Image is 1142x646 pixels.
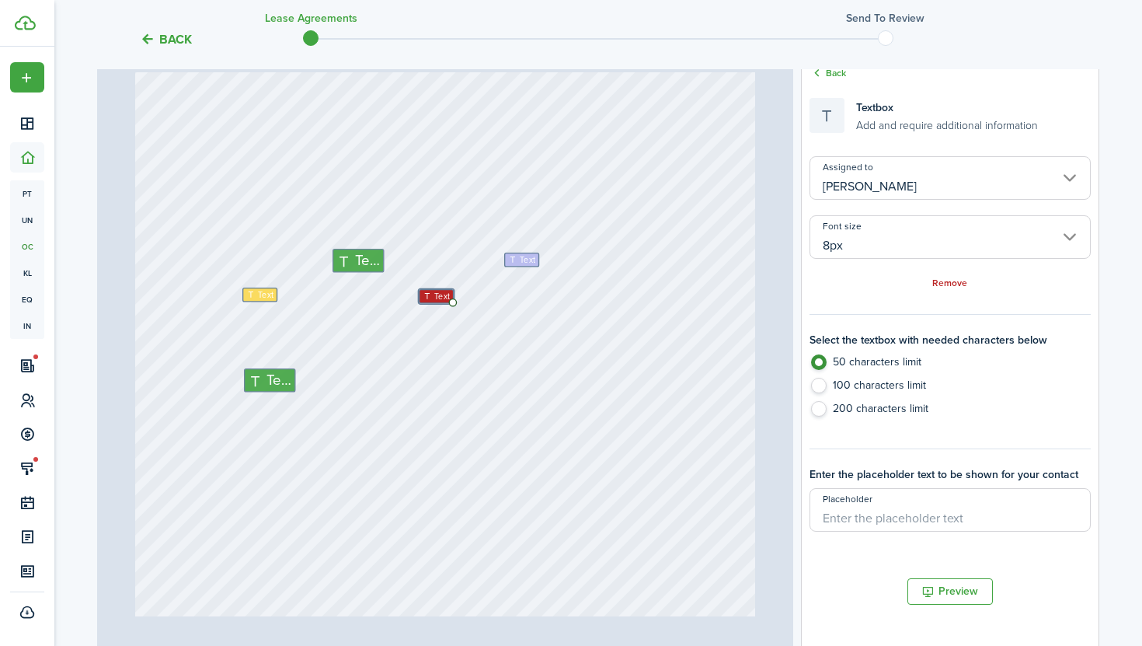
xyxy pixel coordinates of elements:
[856,100,893,116] span: Textbox
[504,253,539,267] div: Ella Shaul's Textbox
[266,370,291,392] span: Text
[355,250,380,271] span: Text
[809,354,1091,378] label: 50 characters limit
[140,31,192,47] button: Back
[10,286,44,313] a: eq
[809,66,846,80] a: Back
[258,289,273,302] span: Text
[10,180,44,207] a: pt
[10,207,44,233] a: un
[434,290,450,302] span: Text
[809,488,1091,532] input: Enter the placeholder text
[809,401,1091,424] label: 200 characters limit
[10,62,44,93] button: Open menu
[809,378,1091,401] label: 100 characters limit
[244,368,296,393] div: Kate Smelko's Textbox
[419,289,454,304] div: Meg Butterfield's Textbox
[856,116,1038,132] small: Add and require additional information
[520,254,535,267] span: Text
[10,260,44,286] a: kl
[907,578,993,605] button: Preview
[265,10,357,26] h3: Lease Agreements
[15,16,36,30] img: TenantCloud
[809,334,1091,347] h4: Select the textbox with needed characters below
[846,10,924,26] h3: Send to review
[932,278,967,289] a: Remove
[10,233,44,260] a: oc
[809,469,1091,481] h4: Enter the placeholder text to be shown for your contact
[242,288,277,302] div: Ava White's Textbox
[10,313,44,339] a: in
[333,249,385,273] div: Kate Smelko's Textbox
